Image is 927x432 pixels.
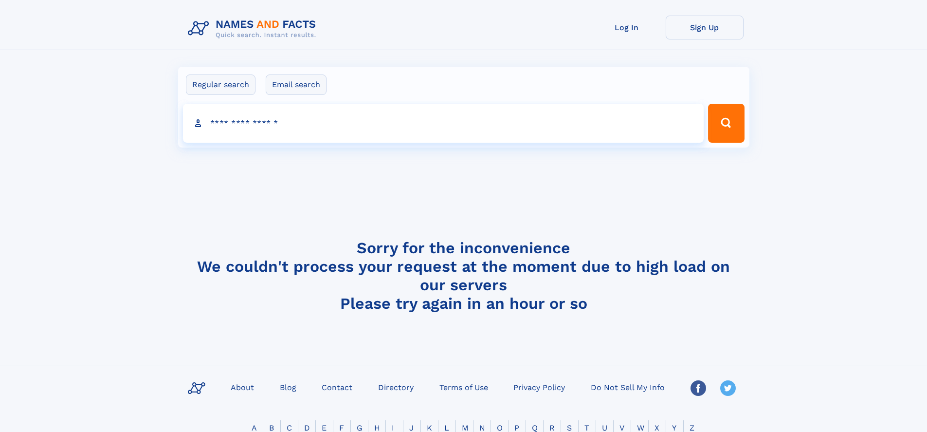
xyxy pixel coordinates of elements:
a: Terms of Use [436,380,492,394]
input: search input [183,104,704,143]
a: Do Not Sell My Info [587,380,669,394]
a: Contact [318,380,356,394]
a: Directory [374,380,418,394]
img: Logo Names and Facts [184,16,324,42]
button: Search Button [708,104,744,143]
h4: Sorry for the inconvenience We couldn't process your request at the moment due to high load on ou... [184,239,744,313]
img: Facebook [691,380,706,396]
label: Regular search [186,75,255,95]
a: Sign Up [666,16,744,39]
img: Twitter [720,380,736,396]
a: Blog [276,380,300,394]
a: About [227,380,258,394]
a: Privacy Policy [509,380,569,394]
label: Email search [266,75,327,95]
a: Log In [588,16,666,39]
